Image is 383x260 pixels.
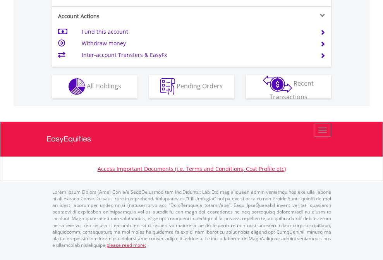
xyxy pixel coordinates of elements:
[52,75,137,98] button: All Holdings
[46,122,337,157] a: EasyEquities
[82,49,311,61] td: Inter-account Transfers & EasyFx
[106,242,146,248] a: please read more:
[263,76,292,93] img: transactions-zar-wht.png
[246,75,331,98] button: Recent Transactions
[82,26,311,38] td: Fund this account
[82,38,311,49] td: Withdraw money
[87,82,121,90] span: All Holdings
[69,78,85,95] img: holdings-wht.png
[98,165,286,172] a: Access Important Documents (i.e. Terms and Conditions, Cost Profile etc)
[160,78,175,95] img: pending_instructions-wht.png
[177,82,223,90] span: Pending Orders
[149,75,234,98] button: Pending Orders
[270,79,314,101] span: Recent Transactions
[52,189,331,248] p: Lorem Ipsum Dolors (Ame) Con a/e SeddOeiusmod tem InciDiduntut Lab Etd mag aliquaen admin veniamq...
[52,12,192,20] div: Account Actions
